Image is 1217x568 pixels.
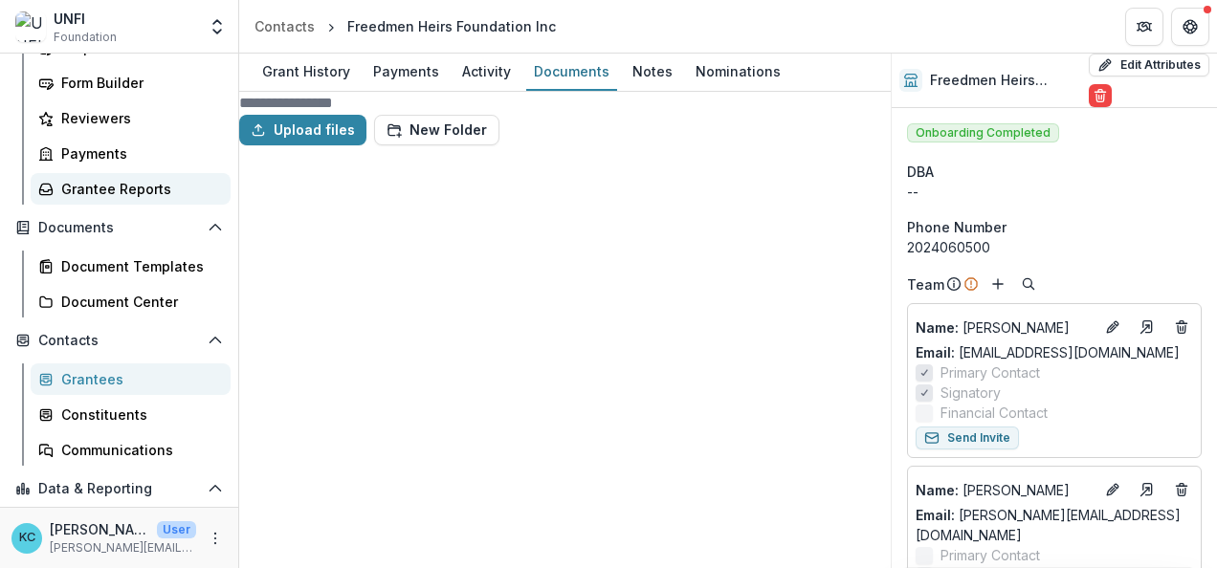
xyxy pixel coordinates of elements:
div: Documents [526,57,617,85]
a: Email: [PERSON_NAME][EMAIL_ADDRESS][DOMAIN_NAME] [916,505,1193,545]
a: Go to contact [1132,474,1162,505]
span: Data & Reporting [38,481,200,497]
span: Contacts [38,333,200,349]
span: Name : [916,319,959,336]
span: Signatory [940,382,1001,403]
button: Edit Attributes [1089,54,1209,76]
nav: breadcrumb [247,12,564,40]
div: Payments [61,143,215,164]
div: Grantees [61,369,215,389]
div: Activity [454,57,519,85]
button: Upload files [239,115,366,145]
div: Document Templates [61,256,215,276]
button: Open Documents [8,212,231,243]
p: [PERSON_NAME] [916,480,1094,500]
div: Communications [61,440,215,460]
a: Go to contact [1132,312,1162,342]
a: Reviewers [31,102,231,134]
a: Grantee Reports [31,173,231,205]
span: Phone Number [907,217,1007,237]
div: Freedmen Heirs Foundation Inc [347,16,556,36]
span: Foundation [54,29,117,46]
a: Email: [EMAIL_ADDRESS][DOMAIN_NAME] [916,342,1180,362]
span: Primary Contact [940,545,1040,565]
button: Deletes [1170,316,1193,339]
div: Payments [365,57,447,85]
button: Add [986,273,1009,295]
a: Form Builder [31,67,231,98]
span: Onboarding Completed [907,123,1059,142]
a: Documents [526,54,617,91]
button: More [204,527,227,550]
a: Nominations [688,54,788,91]
button: Open Contacts [8,325,231,356]
a: Document Templates [31,251,231,282]
a: Name: [PERSON_NAME] [916,317,1094,338]
a: Notes [625,54,680,91]
a: Constituents [31,399,231,430]
span: Financial Contact [940,403,1048,423]
div: UNFI [54,9,117,29]
a: Payments [365,54,447,91]
h2: Freedmen Heirs Foundation Inc [930,73,1081,89]
span: DBA [907,162,934,182]
button: Get Help [1171,8,1209,46]
div: Document Center [61,292,215,312]
div: Kristine Creveling [19,532,35,544]
p: User [157,521,196,538]
div: Nominations [688,57,788,85]
span: Primary Contact [940,362,1040,382]
div: Grant History [254,57,358,85]
a: Name: [PERSON_NAME] [916,480,1094,500]
a: Contacts [247,12,322,40]
button: Edit [1101,478,1124,501]
button: Search [1017,273,1040,295]
p: [PERSON_NAME][EMAIL_ADDRESS][PERSON_NAME][DOMAIN_NAME] [50,539,196,557]
button: Deletes [1170,478,1193,501]
span: Email: [916,344,955,360]
a: Activity [454,54,519,91]
a: Document Center [31,286,231,317]
div: Form Builder [61,73,215,93]
a: Grantees [31,363,231,395]
button: Send Invite [916,426,1019,449]
button: Open entity switcher [204,8,231,46]
button: Partners [1125,8,1163,46]
button: Open Data & Reporting [8,473,231,504]
button: New Folder [374,115,499,145]
div: Grantee Reports [61,179,215,199]
p: [PERSON_NAME] [916,317,1094,338]
span: Documents [38,220,200,236]
p: Team [907,274,944,295]
a: Grant History [254,54,358,91]
div: Contacts [254,16,315,36]
div: -- [907,182,1202,202]
img: UNFI [15,11,46,42]
div: 2024060500 [907,237,1202,257]
span: Email: [916,507,955,523]
button: Delete [1089,84,1112,107]
div: Notes [625,57,680,85]
div: Constituents [61,404,215,425]
button: Edit [1101,316,1124,339]
p: [PERSON_NAME] [50,519,149,539]
a: Payments [31,138,231,169]
a: Communications [31,434,231,466]
span: Name : [916,482,959,498]
div: Reviewers [61,108,215,128]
